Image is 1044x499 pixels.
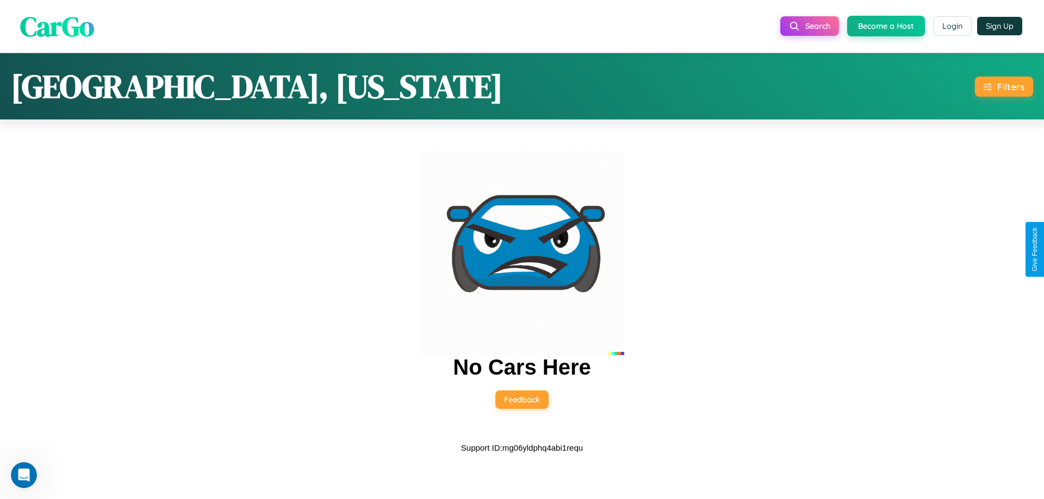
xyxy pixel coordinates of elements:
div: Filters [997,81,1024,92]
button: Login [933,16,972,36]
p: Support ID: mg06yldphq4abi1requ [461,440,583,455]
iframe: Intercom live chat [11,462,37,488]
button: Search [780,16,839,36]
button: Become a Host [847,16,925,36]
h1: [GEOGRAPHIC_DATA], [US_STATE] [11,64,503,109]
h2: No Cars Here [453,355,591,380]
span: Search [805,21,830,31]
div: Give Feedback [1031,228,1039,271]
img: car [420,151,624,355]
button: Filters [975,77,1033,97]
span: CarGo [20,7,94,45]
button: Feedback [495,390,549,409]
button: Sign Up [977,17,1022,35]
